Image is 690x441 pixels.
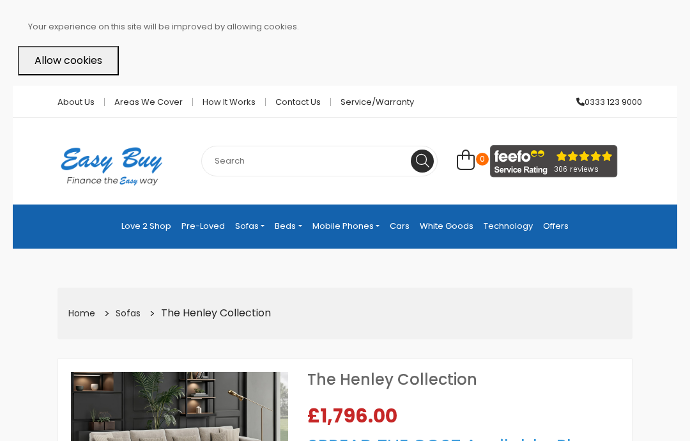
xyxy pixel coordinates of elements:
[457,157,475,171] a: 0
[201,146,438,176] input: Search
[230,215,270,238] a: Sofas
[307,406,402,426] span: £1,796.00
[567,98,642,106] a: 0333 123 9000
[105,98,193,106] a: Areas we cover
[385,215,415,238] a: Cars
[266,98,331,106] a: Contact Us
[145,304,272,323] li: The Henley Collection
[270,215,307,238] a: Beds
[538,215,574,238] a: Offers
[116,307,141,320] a: Sofas
[490,145,618,178] img: feefo_logo
[415,215,479,238] a: White Goods
[307,215,385,238] a: Mobile Phones
[116,215,176,238] a: Love 2 Shop
[68,307,95,320] a: Home
[48,130,175,202] img: Easy Buy
[176,215,230,238] a: Pre-Loved
[476,153,489,166] span: 0
[331,98,414,106] a: Service/Warranty
[307,372,619,387] h1: The Henley Collection
[28,18,672,36] p: Your experience on this site will be improved by allowing cookies.
[479,215,538,238] a: Technology
[193,98,266,106] a: How it works
[18,46,119,75] button: Allow cookies
[48,98,105,106] a: About Us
